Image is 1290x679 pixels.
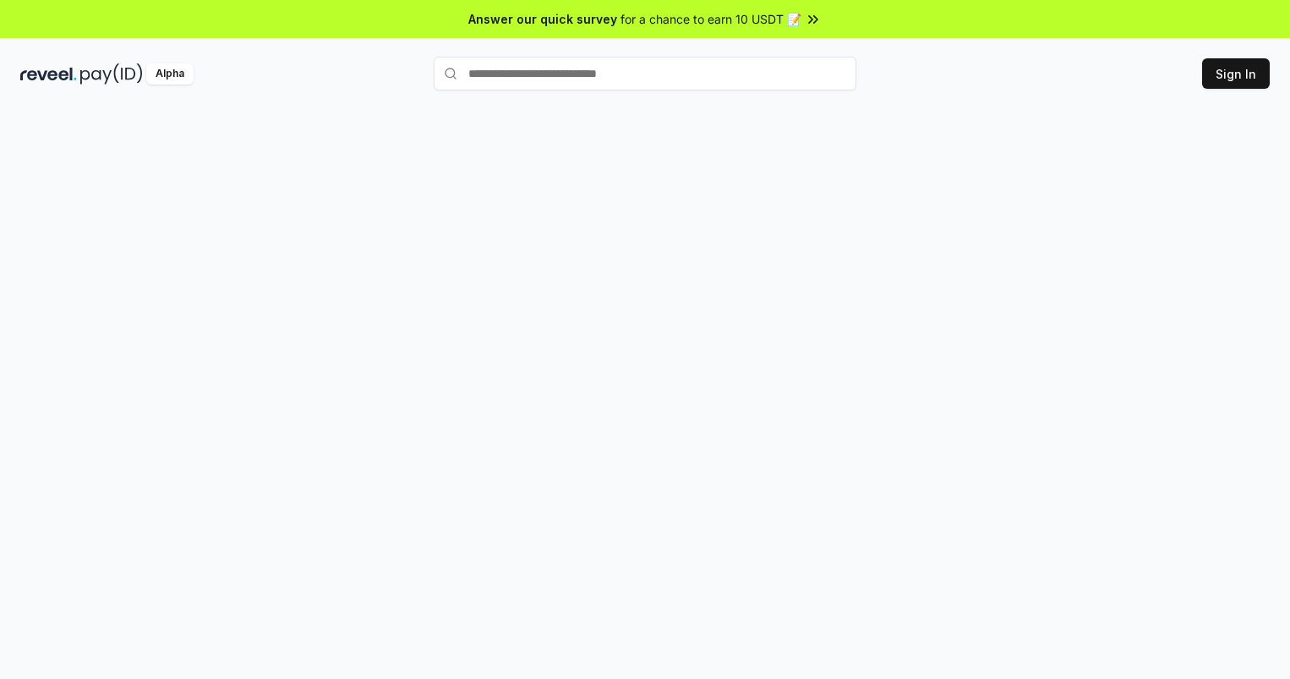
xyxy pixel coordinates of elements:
span: Answer our quick survey [468,10,617,28]
div: Alpha [146,63,194,85]
span: for a chance to earn 10 USDT 📝 [620,10,801,28]
button: Sign In [1202,58,1270,89]
img: pay_id [80,63,143,85]
img: reveel_dark [20,63,77,85]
